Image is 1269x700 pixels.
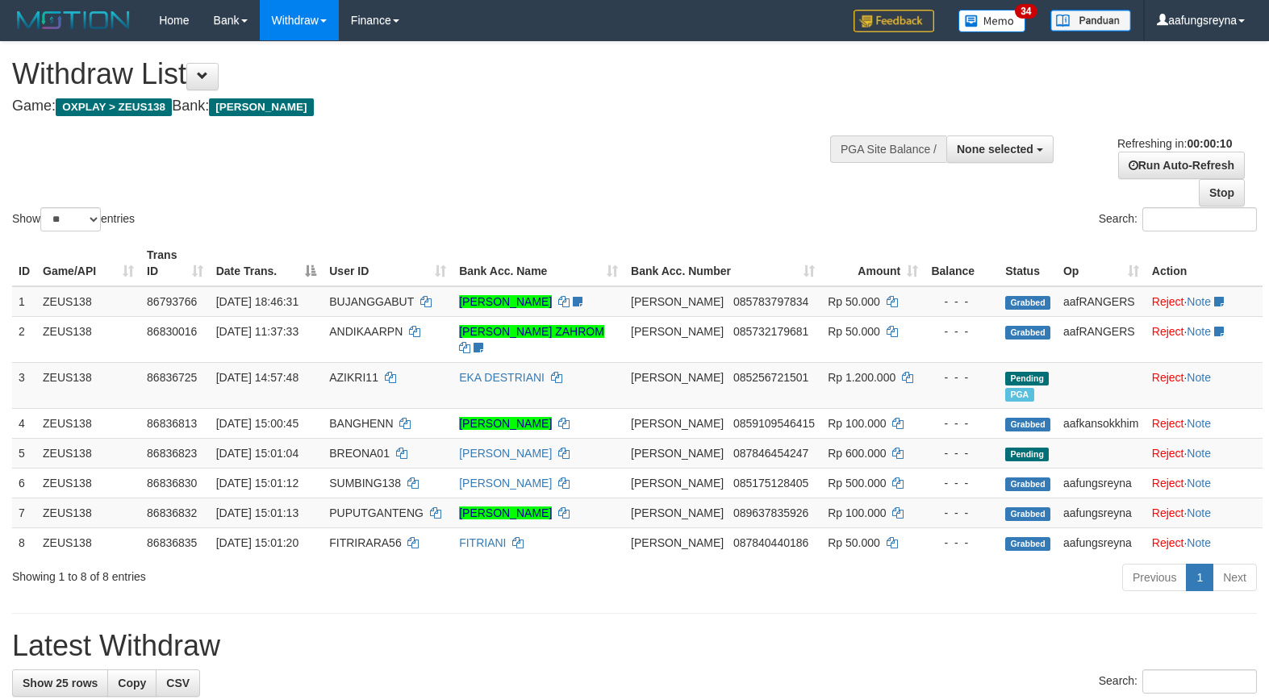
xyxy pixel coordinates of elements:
[624,240,821,286] th: Bank Acc. Number: activate to sort column ascending
[733,506,808,519] span: Copy 089637835926 to clipboard
[1015,4,1037,19] span: 34
[631,417,724,430] span: [PERSON_NAME]
[1152,295,1184,308] a: Reject
[1050,10,1131,31] img: panduan.png
[210,240,324,286] th: Date Trans.: activate to sort column descending
[36,498,140,527] td: ZEUS138
[1187,477,1211,490] a: Note
[1152,447,1184,460] a: Reject
[733,371,808,384] span: Copy 085256721501 to clipboard
[12,562,516,585] div: Showing 1 to 8 of 8 entries
[329,295,414,308] span: BUJANGGABUT
[1057,240,1146,286] th: Op: activate to sort column ascending
[1005,448,1049,461] span: Pending
[329,325,403,338] span: ANDIKAARPN
[1057,408,1146,438] td: aafkansokkhim
[216,417,298,430] span: [DATE] 15:00:45
[1005,477,1050,491] span: Grabbed
[12,527,36,557] td: 8
[1187,137,1232,150] strong: 00:00:10
[216,325,298,338] span: [DATE] 11:37:33
[216,371,298,384] span: [DATE] 14:57:48
[23,677,98,690] span: Show 25 rows
[459,536,506,549] a: FITRIANI
[147,417,197,430] span: 86836813
[830,135,946,163] div: PGA Site Balance /
[946,135,1054,163] button: None selected
[828,325,880,338] span: Rp 50.000
[12,8,135,32] img: MOTION_logo.png
[821,240,925,286] th: Amount: activate to sort column ascending
[12,286,36,317] td: 1
[1146,240,1263,286] th: Action
[958,10,1026,32] img: Button%20Memo.svg
[931,445,992,461] div: - - -
[931,294,992,310] div: - - -
[12,362,36,408] td: 3
[1005,388,1033,402] span: Marked by aafRornrotha
[36,240,140,286] th: Game/API: activate to sort column ascending
[1057,527,1146,557] td: aafungsreyna
[1187,295,1211,308] a: Note
[1146,316,1263,362] td: ·
[631,477,724,490] span: [PERSON_NAME]
[1005,326,1050,340] span: Grabbed
[631,447,724,460] span: [PERSON_NAME]
[931,323,992,340] div: - - -
[166,677,190,690] span: CSV
[1187,325,1211,338] a: Note
[1117,137,1232,150] span: Refreshing in:
[36,362,140,408] td: ZEUS138
[733,477,808,490] span: Copy 085175128405 to clipboard
[828,447,886,460] span: Rp 600.000
[1152,371,1184,384] a: Reject
[931,369,992,385] div: - - -
[12,98,830,115] h4: Game: Bank:
[12,240,36,286] th: ID
[925,240,999,286] th: Balance
[1187,536,1211,549] a: Note
[140,240,210,286] th: Trans ID: activate to sort column ascending
[1152,506,1184,519] a: Reject
[1146,408,1263,438] td: ·
[828,536,880,549] span: Rp 50.000
[1005,507,1050,521] span: Grabbed
[12,316,36,362] td: 2
[12,58,830,90] h1: Withdraw List
[828,295,880,308] span: Rp 50.000
[12,630,1257,662] h1: Latest Withdraw
[1199,179,1245,206] a: Stop
[12,468,36,498] td: 6
[216,506,298,519] span: [DATE] 15:01:13
[216,477,298,490] span: [DATE] 15:01:12
[1187,447,1211,460] a: Note
[931,415,992,431] div: - - -
[56,98,172,116] span: OXPLAY > ZEUS138
[147,477,197,490] span: 86836830
[631,325,724,338] span: [PERSON_NAME]
[631,371,724,384] span: [PERSON_NAME]
[459,371,545,384] a: EKA DESTRIANI
[1152,477,1184,490] a: Reject
[1118,152,1245,179] a: Run Auto-Refresh
[459,506,552,519] a: [PERSON_NAME]
[107,669,157,697] a: Copy
[733,295,808,308] span: Copy 085783797834 to clipboard
[36,527,140,557] td: ZEUS138
[329,477,401,490] span: SUMBING138
[459,447,552,460] a: [PERSON_NAME]
[209,98,313,116] span: [PERSON_NAME]
[828,477,886,490] span: Rp 500.000
[1146,286,1263,317] td: ·
[323,240,453,286] th: User ID: activate to sort column ascending
[147,447,197,460] span: 86836823
[1099,207,1257,231] label: Search:
[329,536,401,549] span: FITRIRARA56
[329,447,390,460] span: BREONA01
[12,669,108,697] a: Show 25 rows
[36,316,140,362] td: ZEUS138
[733,417,815,430] span: Copy 0859109546415 to clipboard
[1213,564,1257,591] a: Next
[631,506,724,519] span: [PERSON_NAME]
[828,506,886,519] span: Rp 100.000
